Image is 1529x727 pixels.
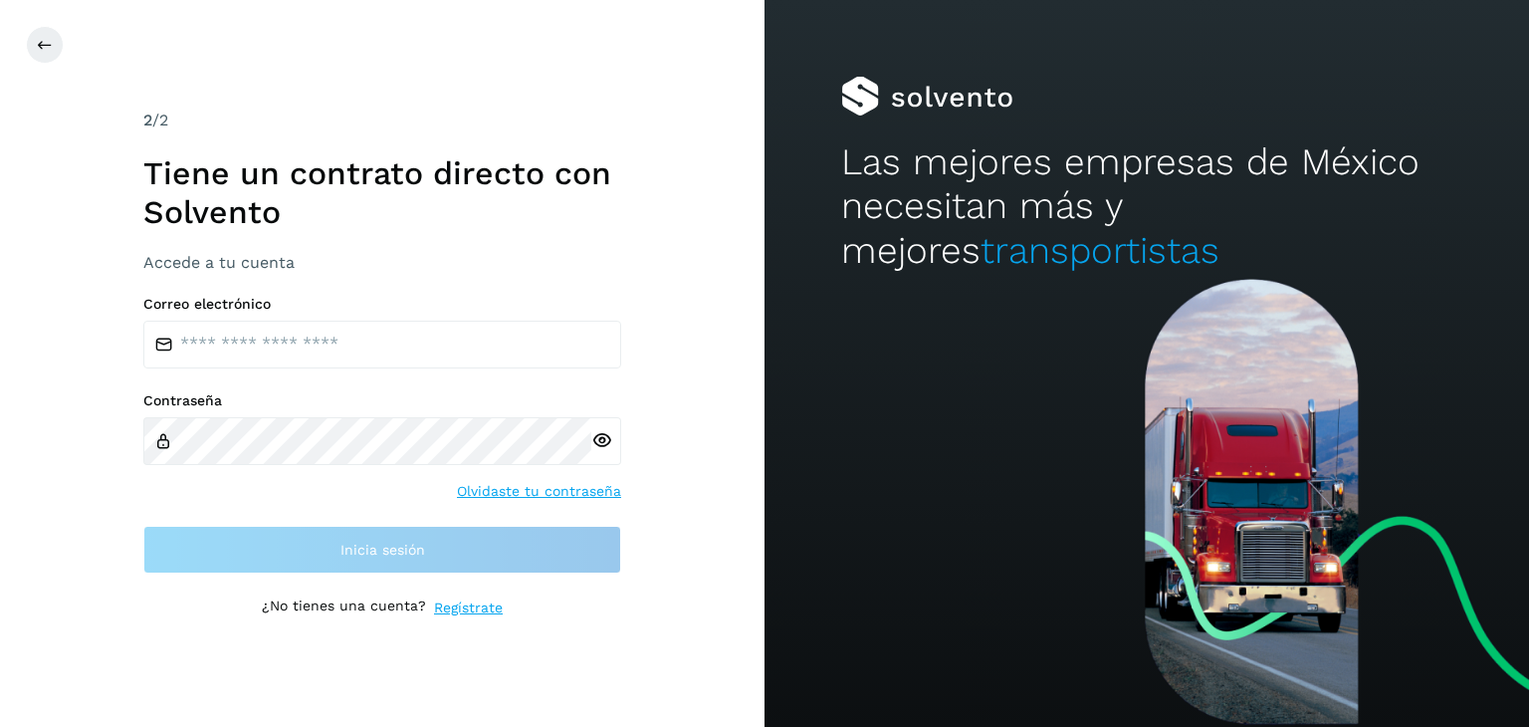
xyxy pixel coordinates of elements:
[143,109,621,132] div: /2
[143,296,621,313] label: Correo electrónico
[143,253,621,272] h3: Accede a tu cuenta
[143,526,621,574] button: Inicia sesión
[457,481,621,502] a: Olvidaste tu contraseña
[981,229,1219,272] span: transportistas
[841,140,1452,273] h2: Las mejores empresas de México necesitan más y mejores
[143,111,152,129] span: 2
[143,154,621,231] h1: Tiene un contrato directo con Solvento
[434,598,503,618] a: Regístrate
[262,598,426,618] p: ¿No tienes una cuenta?
[340,543,425,557] span: Inicia sesión
[143,392,621,409] label: Contraseña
